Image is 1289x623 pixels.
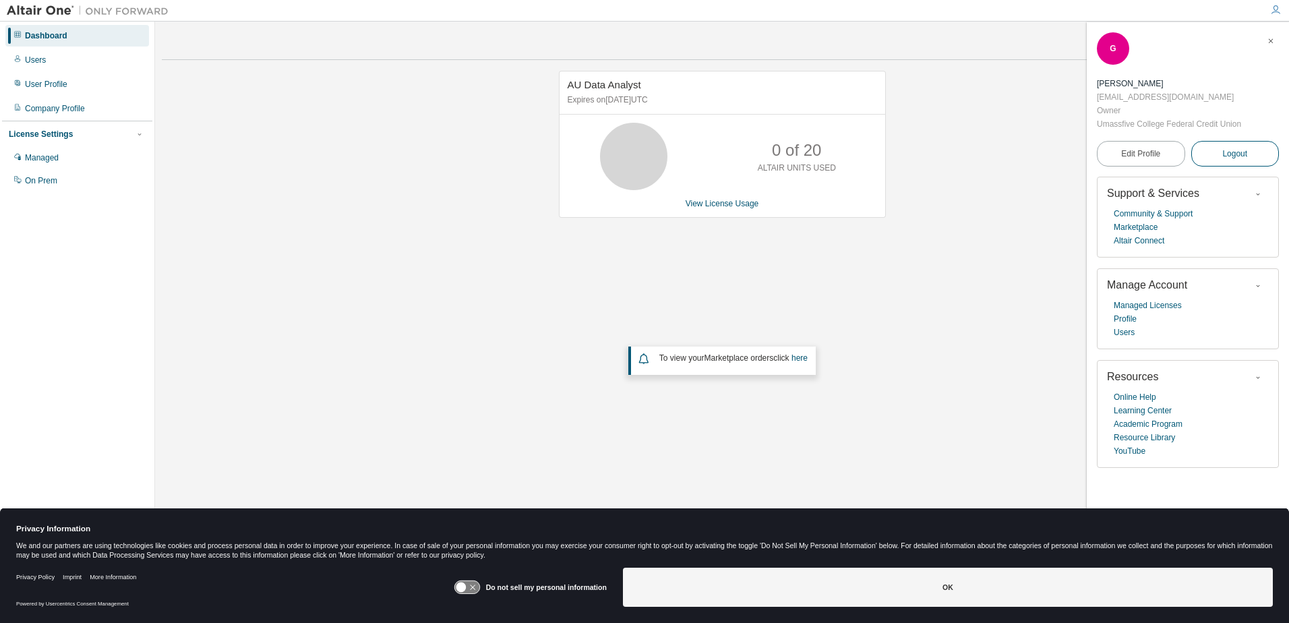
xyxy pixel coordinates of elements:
[25,79,67,90] div: User Profile
[705,353,774,363] em: Marketplace orders
[1114,431,1175,444] a: Resource Library
[1107,279,1187,291] span: Manage Account
[1114,207,1193,220] a: Community & Support
[1114,312,1137,326] a: Profile
[758,162,836,174] p: ALTAIR UNITS USED
[568,94,874,106] p: Expires on [DATE] UTC
[1121,148,1160,159] span: Edit Profile
[25,175,57,186] div: On Prem
[25,30,67,41] div: Dashboard
[1097,104,1241,117] div: Owner
[1110,44,1116,53] span: G
[25,103,85,114] div: Company Profile
[1097,117,1241,131] div: Umassfive College Federal Credit Union
[1114,299,1182,312] a: Managed Licenses
[1097,141,1185,167] a: Edit Profile
[1097,90,1241,104] div: [EMAIL_ADDRESS][DOMAIN_NAME]
[7,4,175,18] img: Altair One
[1191,141,1280,167] button: Logout
[1107,371,1158,382] span: Resources
[659,353,808,363] span: To view your click
[1114,404,1172,417] a: Learning Center
[25,55,46,65] div: Users
[1097,77,1241,90] div: Gina Maroni
[772,139,821,162] p: 0 of 20
[1114,417,1182,431] a: Academic Program
[568,79,641,90] span: AU Data Analyst
[1222,147,1247,160] span: Logout
[1107,187,1199,199] span: Support & Services
[1114,444,1145,458] a: YouTube
[686,199,759,208] a: View License Usage
[1114,234,1164,247] a: Altair Connect
[9,129,73,140] div: License Settings
[1114,326,1135,339] a: Users
[25,152,59,163] div: Managed
[1114,220,1158,234] a: Marketplace
[1114,390,1156,404] a: Online Help
[791,353,808,363] a: here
